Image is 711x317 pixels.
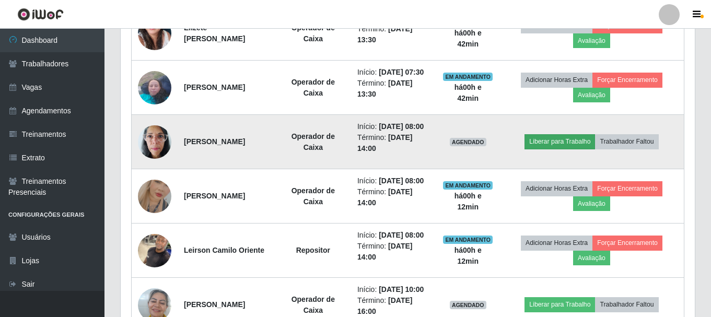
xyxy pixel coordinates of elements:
[443,181,493,190] span: EM ANDAMENTO
[357,186,430,208] li: Término:
[443,73,493,81] span: EM ANDAMENTO
[184,83,245,91] strong: [PERSON_NAME]
[184,300,245,309] strong: [PERSON_NAME]
[357,24,430,45] li: Término:
[521,181,592,196] button: Adicionar Horas Extra
[357,230,430,241] li: Início:
[379,285,424,293] time: [DATE] 10:00
[524,134,595,149] button: Liberar para Trabalho
[521,73,592,87] button: Adicionar Horas Extra
[592,236,662,250] button: Forçar Encerramento
[292,78,335,97] strong: Operador de Caixa
[138,228,171,273] img: 1748488941321.jpeg
[184,137,245,146] strong: [PERSON_NAME]
[357,241,430,263] li: Término:
[524,297,595,312] button: Liberar para Trabalho
[454,192,482,211] strong: há 00 h e 12 min
[292,132,335,151] strong: Operador de Caixa
[357,121,430,132] li: Início:
[450,138,486,146] span: AGENDADO
[454,83,482,102] strong: há 00 h e 42 min
[17,8,64,21] img: CoreUI Logo
[184,246,264,254] strong: Leirson Camilo Oriente
[138,65,171,110] img: 1737388336491.jpeg
[595,134,658,149] button: Trabalhador Faltou
[573,88,610,102] button: Avaliação
[292,186,335,206] strong: Operador de Caixa
[296,246,330,254] strong: Repositor
[292,24,335,43] strong: Operador de Caixa
[184,24,245,43] strong: Elizete [PERSON_NAME]
[454,29,482,48] strong: há 00 h e 42 min
[138,167,171,226] img: 1756495513119.jpeg
[292,295,335,314] strong: Operador de Caixa
[443,236,493,244] span: EM ANDAMENTO
[379,177,424,185] time: [DATE] 08:00
[357,295,430,317] li: Término:
[450,301,486,309] span: AGENDADO
[454,246,482,265] strong: há 00 h e 12 min
[357,175,430,186] li: Início:
[138,120,171,164] img: 1740495747223.jpeg
[357,284,430,295] li: Início:
[592,181,662,196] button: Forçar Encerramento
[521,236,592,250] button: Adicionar Horas Extra
[379,231,424,239] time: [DATE] 08:00
[357,67,430,78] li: Início:
[357,132,430,154] li: Término:
[357,78,430,100] li: Término:
[379,122,424,131] time: [DATE] 08:00
[595,297,658,312] button: Trabalhador Faltou
[592,73,662,87] button: Forçar Encerramento
[379,68,424,76] time: [DATE] 07:30
[573,33,610,48] button: Avaliação
[184,192,245,200] strong: [PERSON_NAME]
[573,251,610,265] button: Avaliação
[573,196,610,211] button: Avaliação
